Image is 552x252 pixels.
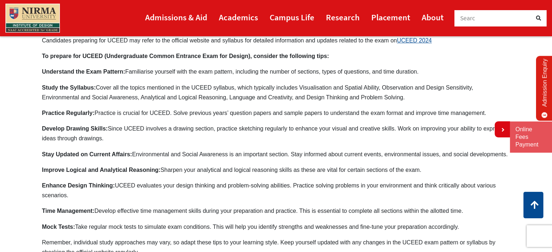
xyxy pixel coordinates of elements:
strong: To prepare for UCEED (Undergraduate Common Entrance Exam for Design), consider the following tips: [42,53,329,59]
strong: Mock Tests: [42,224,75,230]
p: UCEED evaluates your design thinking and problem-solving abilities. Practice solving problems in ... [42,181,510,200]
a: Campus Life [270,9,314,25]
a: Admissions & Aid [145,9,207,25]
strong: Improve Logical and Analytical Reasoning: [42,167,161,173]
strong: Practice Regularly: [42,110,95,116]
p: Familiarise yourself with the exam pattern, including the number of sections, types of questions,... [42,67,510,77]
img: main_logo [5,4,60,33]
p: Candidates preparing for UCEED may refer to the official website and syllabus for detailed inform... [42,36,510,45]
strong: Study the Syllabus: [42,84,96,91]
p: Environmental and Social Awareness is an important section. Stay informed about current events, e... [42,149,510,159]
a: Research [326,9,360,25]
strong: Enhance Design Thinking: [42,182,115,189]
a: Placement [371,9,410,25]
p: Practice is crucial for UCEED. Solve previous years’ question papers and sample papers to underst... [42,108,510,118]
a: Academics [219,9,258,25]
span: Searc [460,14,475,22]
strong: Stay Updated on Current Affairs: [42,151,132,157]
strong: Develop Drawing Skills: [42,125,108,132]
a: About [422,9,443,25]
p: Take regular mock tests to simulate exam conditions. This will help you identify strengths and we... [42,222,510,232]
p: Cover all the topics mentioned in the UCEED syllabus, which typically includes Visualisation and ... [42,83,510,102]
a: UCEED 2024 [397,37,432,44]
p: Develop effective time management skills during your preparation and practice. This is essential ... [42,206,510,216]
p: Since UCEED involves a drawing section, practice sketching regularly to enhance your visual and c... [42,124,510,143]
a: Online Fees Payment [515,126,547,148]
strong: Understand the Exam Pattern: [42,69,125,75]
p: Sharpen your analytical and logical reasoning skills as these are vital for certain sections of t... [42,165,510,175]
strong: Time Management: [42,208,95,214]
